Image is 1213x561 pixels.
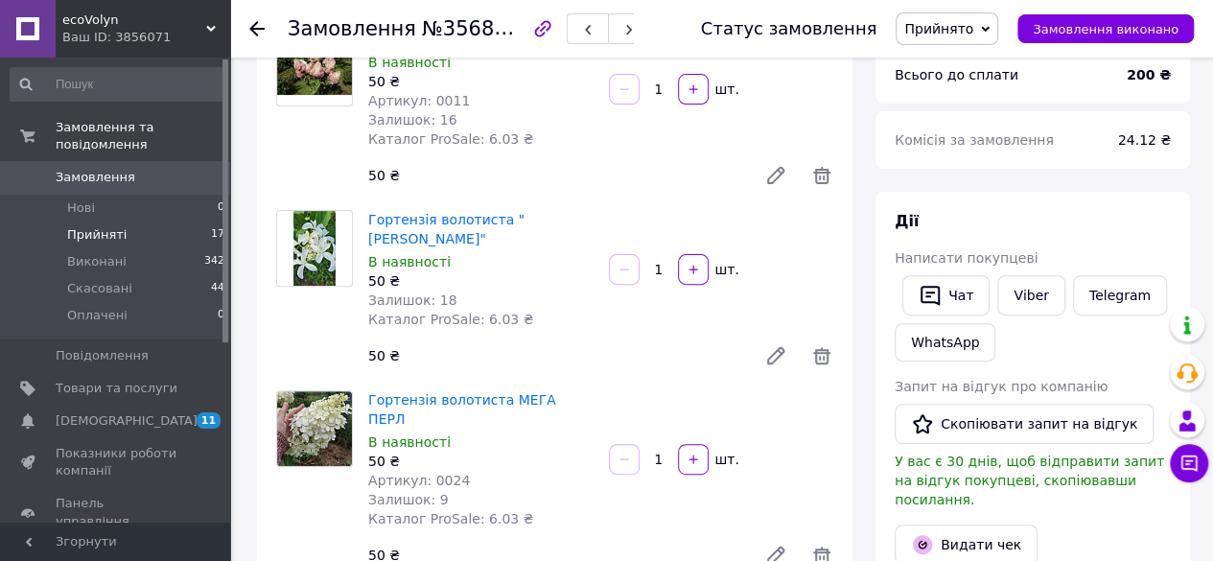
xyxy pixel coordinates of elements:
span: Замовлення та повідомлення [56,119,230,153]
span: Запит на відгук про компанію [895,379,1108,394]
a: Редагувати [757,156,795,195]
span: Замовлення виконано [1033,22,1178,36]
div: Статус замовлення [701,19,877,38]
div: Ваш ID: 3856071 [62,29,230,46]
span: 17 [211,226,224,244]
span: Артикул: 0011 [368,93,470,108]
span: 342 [204,253,224,270]
button: Скопіювати запит на відгук [895,404,1154,444]
a: Гортензія волотиста "[PERSON_NAME]" [368,212,525,246]
span: Виконані [67,253,127,270]
span: Всього до сплати [895,67,1018,82]
span: Артикул: 0024 [368,473,470,488]
img: Гортензія волотниста ФАНТОМ [277,41,352,95]
button: Чат з покупцем [1170,444,1208,482]
span: №356873343 [422,16,558,40]
span: Нові [67,199,95,217]
a: Гортензія волотиста МЕГА ПЕРЛ [368,392,556,427]
span: Повідомлення [56,347,149,364]
a: WhatsApp [895,323,995,362]
span: 24.12 ₴ [1118,132,1171,148]
span: У вас є 30 днів, щоб відправити запит на відгук покупцеві, скопіювавши посилання. [895,454,1164,507]
span: Показники роботи компанії [56,445,177,479]
span: Оплачені [67,307,128,324]
div: шт. [711,260,741,279]
img: Гортензія волотиста МЕГА ПЕРЛ [277,391,352,466]
div: шт. [711,80,741,99]
div: 50 ₴ [361,342,749,369]
div: 50 ₴ [368,72,594,91]
a: Редагувати [757,337,795,375]
span: Видалити [810,164,833,187]
span: Залишок: 9 [368,492,449,507]
div: шт. [711,450,741,469]
span: Видалити [810,344,833,367]
span: Прийняті [67,226,127,244]
span: Замовлення [288,17,416,40]
span: Залишок: 18 [368,292,456,308]
span: Дії [895,212,919,230]
span: В наявності [368,254,451,269]
div: 50 ₴ [368,271,594,291]
button: Чат [902,275,990,316]
span: Комісія за замовлення [895,132,1054,148]
span: В наявності [368,55,451,70]
span: Залишок: 16 [368,112,456,128]
img: Гортензія волотиста "ГРЕЙТ СТАР" [293,211,336,286]
a: Viber [997,275,1064,316]
span: Панель управління [56,495,177,529]
span: Скасовані [67,280,132,297]
b: 200 ₴ [1127,67,1171,82]
span: 0 [218,199,224,217]
div: 50 ₴ [368,452,594,471]
span: Прийнято [904,21,973,36]
input: Пошук [10,67,226,102]
span: Каталог ProSale: 6.03 ₴ [368,511,533,526]
span: 0 [218,307,224,324]
span: 11 [197,412,221,429]
a: Telegram [1073,275,1167,316]
span: 44 [211,280,224,297]
span: [DEMOGRAPHIC_DATA] [56,412,198,430]
div: Повернутися назад [249,19,265,38]
span: Каталог ProSale: 6.03 ₴ [368,131,533,147]
span: Товари та послуги [56,380,177,397]
span: Написати покупцеві [895,250,1038,266]
div: 50 ₴ [361,162,749,189]
span: Замовлення [56,169,135,186]
span: Каталог ProSale: 6.03 ₴ [368,312,533,327]
span: В наявності [368,434,451,450]
button: Замовлення виконано [1017,14,1194,43]
span: ecoVolyn [62,12,206,29]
